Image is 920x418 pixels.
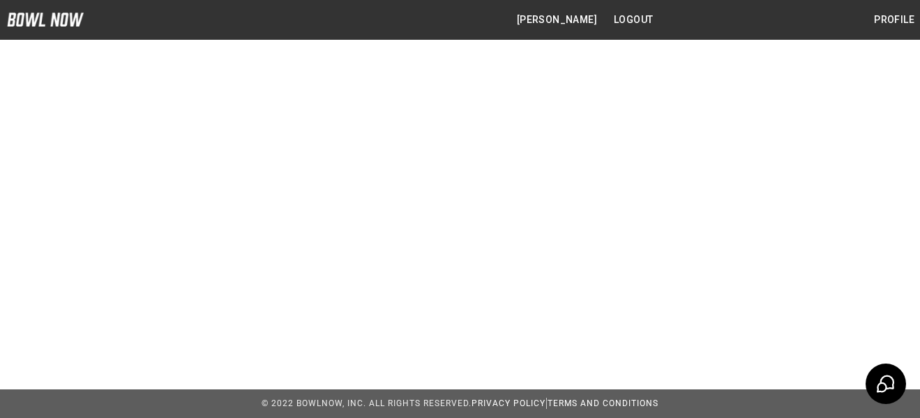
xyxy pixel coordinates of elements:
[868,7,920,33] button: Profile
[7,13,84,27] img: logo
[511,7,603,33] button: [PERSON_NAME]
[262,398,472,408] span: © 2022 BowlNow, Inc. All Rights Reserved.
[472,398,545,408] a: Privacy Policy
[548,398,658,408] a: Terms and Conditions
[608,7,658,33] button: Logout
